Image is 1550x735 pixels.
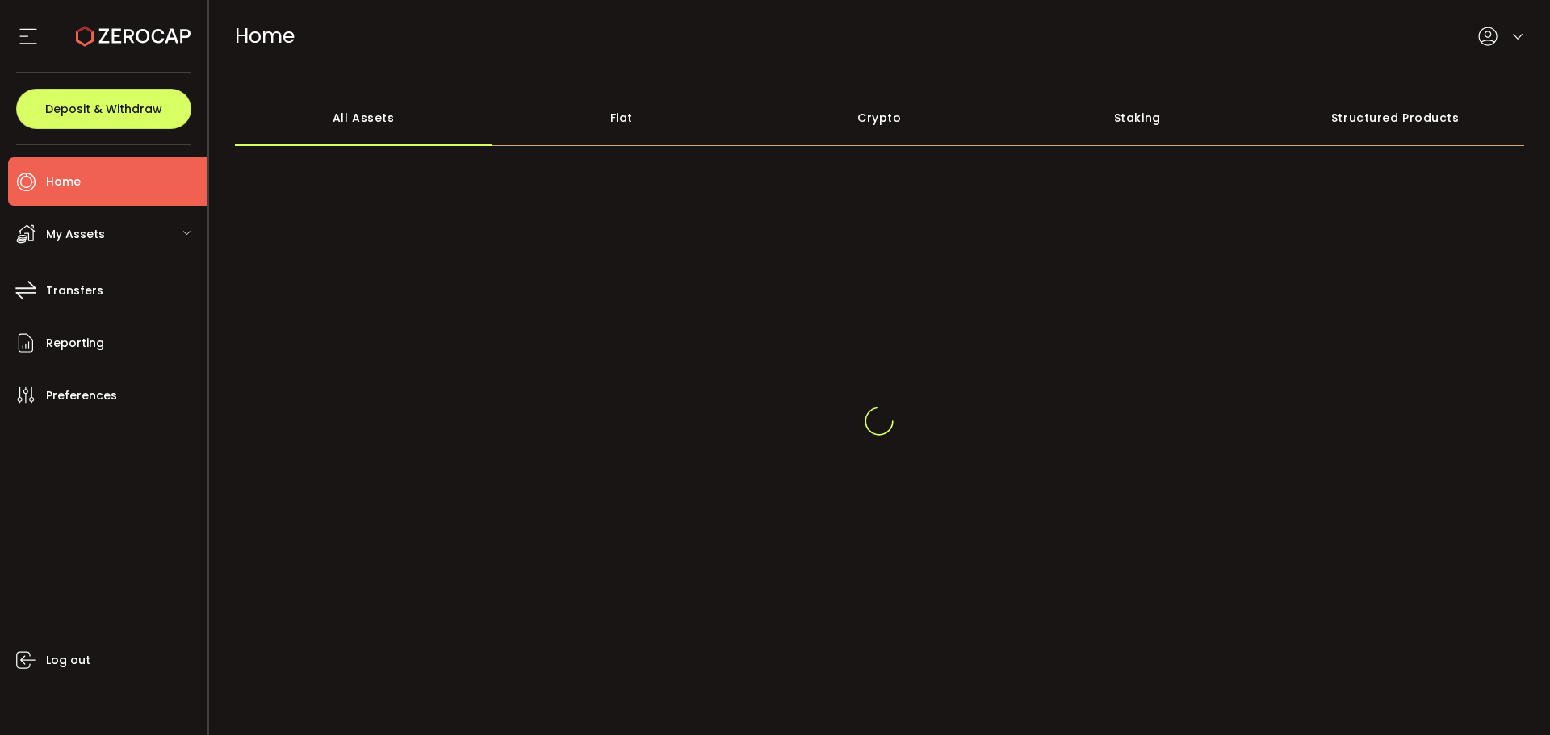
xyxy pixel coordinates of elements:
[235,22,295,50] span: Home
[751,90,1009,146] div: Crypto
[1008,90,1267,146] div: Staking
[46,332,104,355] span: Reporting
[16,89,191,129] button: Deposit & Withdraw
[46,279,103,303] span: Transfers
[492,90,751,146] div: Fiat
[46,223,105,246] span: My Assets
[46,170,81,194] span: Home
[46,384,117,407] span: Preferences
[46,649,90,672] span: Log out
[1267,90,1525,146] div: Structured Products
[235,90,493,146] div: All Assets
[45,103,162,115] span: Deposit & Withdraw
